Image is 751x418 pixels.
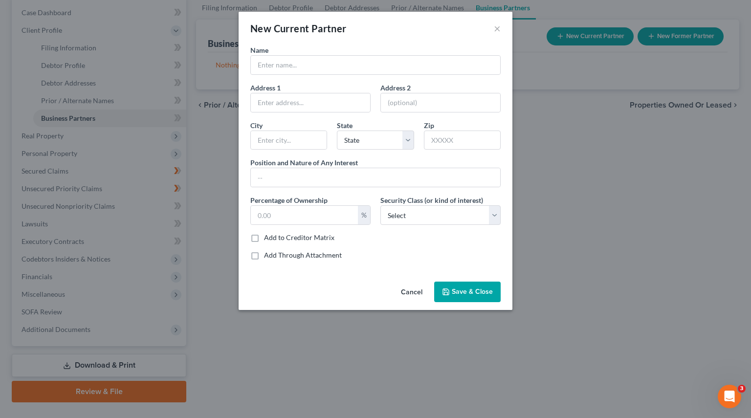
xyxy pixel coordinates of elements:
[358,206,370,224] div: %
[738,385,746,393] span: 3
[250,157,358,168] label: Position and Nature of Any Interest
[251,168,500,187] input: --
[251,93,370,112] input: Enter address...
[250,195,328,205] label: Percentage of Ownership
[424,131,501,150] input: XXXXX
[264,250,342,260] label: Add Through Attachment
[250,120,263,131] label: City
[452,287,493,296] span: Save & Close
[264,233,334,242] label: Add to Creditor Matrix
[380,83,411,93] label: Address 2
[251,206,358,224] input: 0.00
[337,120,353,131] label: State
[250,45,268,55] label: Name
[251,56,500,74] input: Enter name...
[381,93,500,112] input: (optional)
[494,22,501,34] button: ×
[424,120,434,131] label: Zip
[250,83,281,93] label: Address 1
[434,282,501,302] button: Save & Close
[251,131,327,150] input: Enter city...
[274,22,347,34] span: Current Partner
[380,195,483,205] label: Security Class (or kind of interest)
[250,22,271,34] span: New
[393,283,430,302] button: Cancel
[718,385,741,408] iframe: Intercom live chat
